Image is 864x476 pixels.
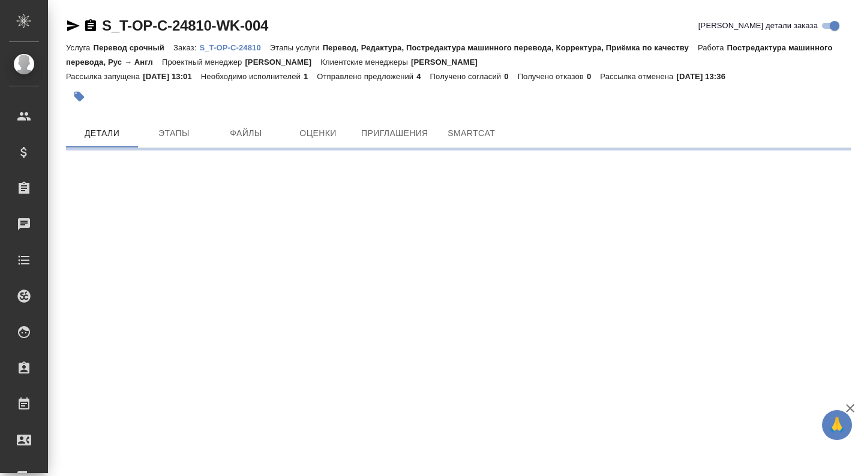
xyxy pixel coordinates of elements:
p: Получено отказов [518,72,587,81]
p: Услуга [66,43,93,52]
p: 1 [304,72,317,81]
p: Этапы услуги [270,43,323,52]
p: Необходимо исполнителей [201,72,304,81]
span: SmartCat [443,126,500,141]
span: Этапы [145,126,203,141]
span: Приглашения [361,126,428,141]
p: Перевод, Редактура, Постредактура машинного перевода, Корректура, Приёмка по качеству [323,43,698,52]
p: Отправлено предложений [317,72,416,81]
span: 🙏 [827,412,847,438]
p: Заказ: [173,43,199,52]
button: Добавить тэг [66,83,92,110]
p: 0 [587,72,600,81]
button: Скопировать ссылку для ЯМессенджера [66,19,80,33]
p: [DATE] 13:01 [143,72,201,81]
p: Проектный менеджер [162,58,245,67]
span: [PERSON_NAME] детали заказа [698,20,818,32]
p: Получено согласий [430,72,505,81]
p: [PERSON_NAME] [245,58,320,67]
p: Работа [698,43,727,52]
p: [PERSON_NAME] [411,58,487,67]
p: 0 [504,72,517,81]
p: [DATE] 13:36 [676,72,734,81]
p: Клиентские менеджеры [320,58,411,67]
p: Рассылка запущена [66,72,143,81]
span: Детали [73,126,131,141]
p: Перевод срочный [93,43,173,52]
span: Оценки [289,126,347,141]
span: Файлы [217,126,275,141]
a: S_T-OP-C-24810-WK-004 [102,17,268,34]
a: S_T-OP-C-24810 [199,42,269,52]
button: Скопировать ссылку [83,19,98,33]
button: 🙏 [822,410,852,440]
p: Рассылка отменена [600,72,676,81]
p: 4 [416,72,430,81]
p: S_T-OP-C-24810 [199,43,269,52]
